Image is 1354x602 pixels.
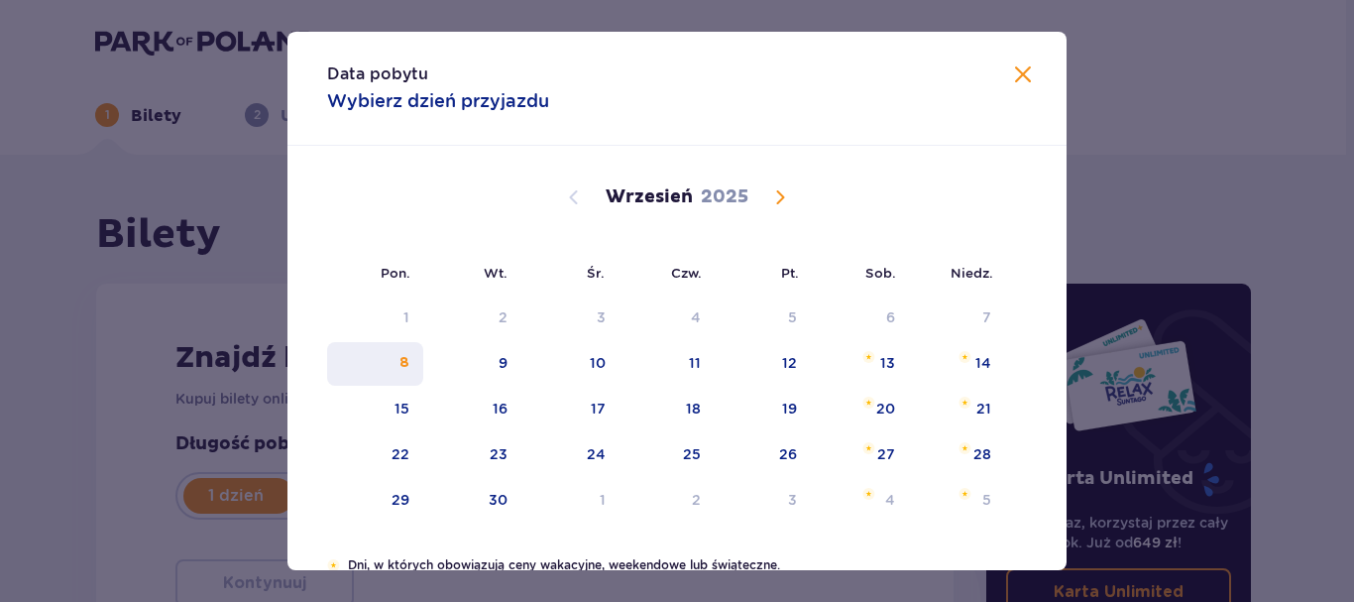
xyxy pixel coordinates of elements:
div: 8 [399,353,409,373]
td: Not available. wtorek, 2 września 2025 [423,297,521,340]
td: wtorek, 30 września 2025 [423,479,521,523]
td: piątek, 26 września 2025 [715,433,811,477]
div: 30 [489,490,508,510]
td: niedziela, 14 września 2025 [909,342,1005,386]
td: niedziela, 28 września 2025 [909,433,1005,477]
td: poniedziałek, 8 września 2025 [327,342,423,386]
td: środa, 24 września 2025 [521,433,620,477]
div: 22 [392,444,409,464]
div: 27 [877,444,895,464]
td: wtorek, 23 września 2025 [423,433,521,477]
div: 6 [886,307,895,327]
div: 4 [885,490,895,510]
div: 18 [686,399,701,419]
td: niedziela, 21 września 2025 [909,388,1005,431]
td: czwartek, 11 września 2025 [620,342,716,386]
div: 4 [691,307,701,327]
div: 19 [782,399,797,419]
p: Dni, w których obowiązują ceny wakacyjne, weekendowe lub świąteczne. [348,556,1027,574]
td: poniedziałek, 29 września 2025 [327,479,423,523]
td: czwartek, 18 września 2025 [620,388,716,431]
td: środa, 10 września 2025 [521,342,620,386]
td: sobota, 13 września 2025 [811,342,909,386]
div: 16 [493,399,508,419]
div: 5 [788,307,797,327]
div: 2 [499,307,508,327]
td: sobota, 20 września 2025 [811,388,909,431]
td: sobota, 27 września 2025 [811,433,909,477]
td: Not available. poniedziałek, 1 września 2025 [327,297,423,340]
div: 1 [403,307,409,327]
td: Not available. środa, 3 września 2025 [521,297,620,340]
td: sobota, 4 października 2025 [811,479,909,523]
div: 23 [490,444,508,464]
div: 9 [499,353,508,373]
div: 13 [880,353,895,373]
div: 10 [590,353,606,373]
div: 20 [876,399,895,419]
td: Not available. sobota, 6 września 2025 [811,297,909,340]
div: Calendar [287,146,1067,556]
td: poniedziałek, 22 września 2025 [327,433,423,477]
div: 11 [689,353,701,373]
td: środa, 1 października 2025 [521,479,620,523]
td: piątek, 12 września 2025 [715,342,811,386]
td: niedziela, 5 października 2025 [909,479,1005,523]
td: wtorek, 16 września 2025 [423,388,521,431]
td: poniedziałek, 15 września 2025 [327,388,423,431]
div: 2 [692,490,701,510]
div: 29 [392,490,409,510]
div: 24 [587,444,606,464]
div: 3 [788,490,797,510]
div: 15 [395,399,409,419]
td: czwartek, 2 października 2025 [620,479,716,523]
div: 25 [683,444,701,464]
td: czwartek, 25 września 2025 [620,433,716,477]
td: Not available. piątek, 5 września 2025 [715,297,811,340]
td: Not available. niedziela, 7 września 2025 [909,297,1005,340]
td: piątek, 3 października 2025 [715,479,811,523]
td: piątek, 19 września 2025 [715,388,811,431]
div: 3 [597,307,606,327]
div: 26 [779,444,797,464]
div: 17 [591,399,606,419]
div: 12 [782,353,797,373]
div: 1 [600,490,606,510]
td: wtorek, 9 września 2025 [423,342,521,386]
td: Not available. czwartek, 4 września 2025 [620,297,716,340]
td: środa, 17 września 2025 [521,388,620,431]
